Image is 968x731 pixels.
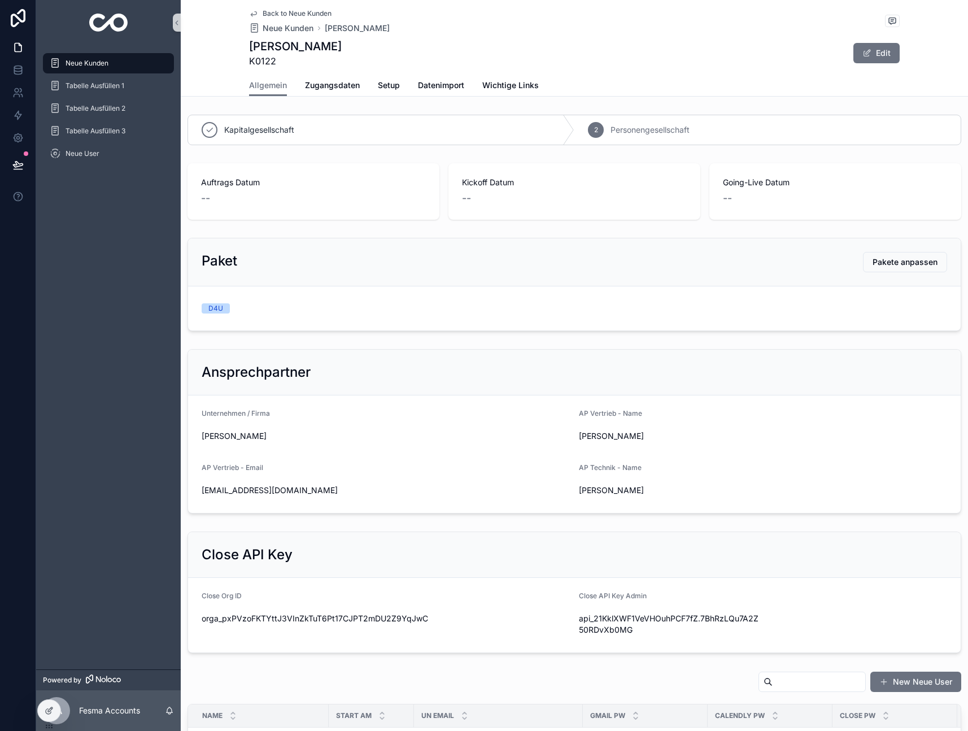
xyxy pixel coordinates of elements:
[208,303,223,314] div: D4U
[579,463,642,472] span: AP Technik - Name
[249,38,342,54] h1: [PERSON_NAME]
[66,149,99,158] span: Neue User
[305,80,360,91] span: Zugangsdaten
[202,409,270,417] span: Unternehmen / Firma
[36,669,181,690] a: Powered by
[579,613,758,636] span: api_21KklXWF1VeVHOuhPCF7fZ.7BhRzLQu7A2Z50RDvXb0MG
[224,124,294,136] span: Kapitalgesellschaft
[263,9,332,18] span: Back to Neue Kunden
[79,705,140,716] p: Fesma Accounts
[873,256,938,268] span: Pakete anpassen
[482,80,539,91] span: Wichtige Links
[263,23,313,34] span: Neue Kunden
[594,125,598,134] span: 2
[462,190,471,206] span: --
[66,81,124,90] span: Tabelle Ausfüllen 1
[579,591,647,600] span: Close API Key Admin
[723,177,948,188] span: Going-Live Datum
[462,177,687,188] span: Kickoff Datum
[202,485,570,496] span: [EMAIL_ADDRESS][DOMAIN_NAME]
[421,711,454,720] span: UN Email
[579,485,758,496] span: [PERSON_NAME]
[249,9,332,18] a: Back to Neue Kunden
[66,104,125,113] span: Tabelle Ausfüllen 2
[43,76,174,96] a: Tabelle Ausfüllen 1
[43,676,81,685] span: Powered by
[89,14,128,32] img: App logo
[611,124,690,136] span: Personengesellschaft
[325,23,390,34] a: [PERSON_NAME]
[249,80,287,91] span: Allgemein
[43,143,174,164] a: Neue User
[201,177,426,188] span: Auftrags Datum
[723,190,732,206] span: --
[43,121,174,141] a: Tabelle Ausfüllen 3
[66,127,125,136] span: Tabelle Ausfüllen 3
[201,190,210,206] span: --
[66,59,108,68] span: Neue Kunden
[202,463,263,472] span: AP Vertrieb - Email
[715,711,765,720] span: Calendly Pw
[840,711,875,720] span: Close Pw
[43,53,174,73] a: Neue Kunden
[853,43,900,63] button: Edit
[249,75,287,97] a: Allgemein
[378,75,400,98] a: Setup
[43,98,174,119] a: Tabelle Ausfüllen 2
[305,75,360,98] a: Zugangsdaten
[36,45,181,179] div: scrollable content
[579,409,642,417] span: AP Vertrieb - Name
[579,430,758,442] span: [PERSON_NAME]
[418,75,464,98] a: Datenimport
[202,591,242,600] span: Close Org ID
[249,54,342,68] span: K0122
[418,80,464,91] span: Datenimport
[378,80,400,91] span: Setup
[590,711,625,720] span: Gmail Pw
[202,546,293,564] h2: Close API Key
[202,363,311,381] h2: Ansprechpartner
[482,75,539,98] a: Wichtige Links
[202,711,223,720] span: Name
[202,430,570,442] span: [PERSON_NAME]
[870,672,961,692] button: New Neue User
[336,711,372,720] span: Start am
[202,613,570,624] span: orga_pxPVzoFKTYttJ3VInZkTuT6Pt17CJPT2mDU2Z9YqJwC
[202,252,237,270] h2: Paket
[249,23,313,34] a: Neue Kunden
[863,252,947,272] button: Pakete anpassen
